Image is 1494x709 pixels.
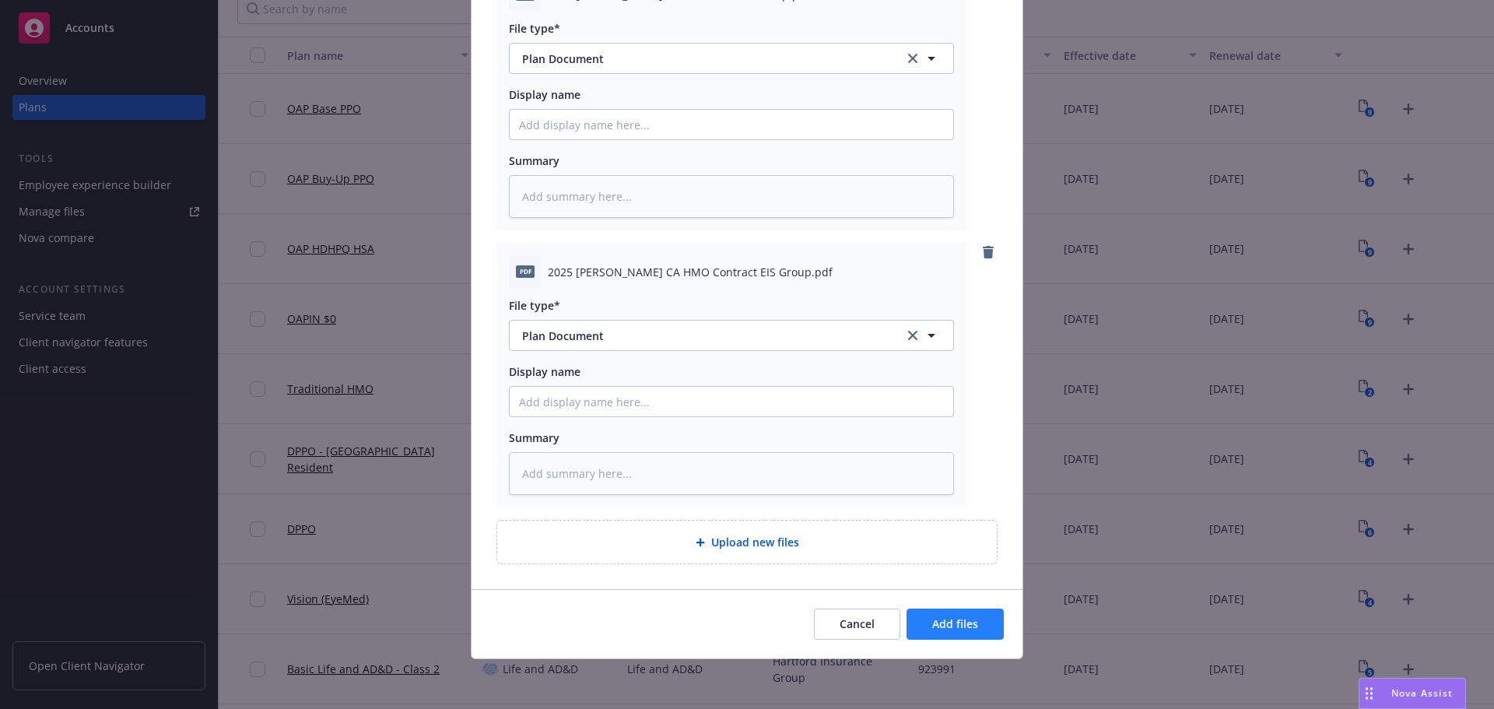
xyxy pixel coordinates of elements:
input: Add display name here... [510,110,953,139]
span: Cancel [840,616,875,631]
div: Drag to move [1359,679,1379,708]
button: Plan Documentclear selection [509,320,954,351]
span: Plan Document [522,328,882,344]
span: File type* [509,21,560,36]
button: Cancel [814,609,900,640]
span: File type* [509,298,560,313]
button: Plan Documentclear selection [509,43,954,74]
input: Add display name here... [510,387,953,416]
span: 2025 [PERSON_NAME] CA HMO Contract EIS Group.pdf [548,264,833,280]
span: Display name [509,364,580,379]
button: Add files [907,609,1004,640]
button: Nova Assist [1359,678,1466,709]
a: clear selection [903,326,922,345]
span: Add files [932,616,978,631]
a: clear selection [903,49,922,68]
span: pdf [516,265,535,277]
span: Upload new files [711,534,799,550]
span: Plan Document [522,51,882,67]
span: Nova Assist [1391,686,1453,700]
div: Upload new files [496,520,998,564]
a: remove [979,243,998,261]
span: Summary [509,153,559,168]
span: Summary [509,430,559,445]
span: Display name [509,87,580,102]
